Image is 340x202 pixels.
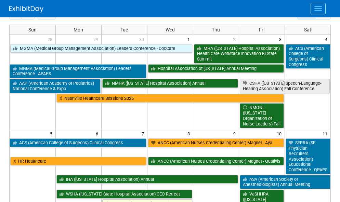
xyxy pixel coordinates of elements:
a: ACS (American College of Surgeons) Clinical Congress [10,138,146,147]
a: WSHA ([US_STATE] State Hospital Association) CEO Retreat [56,190,192,199]
img: ExhibitDay [9,6,43,13]
span: 7 [141,129,147,138]
span: 9 [233,129,239,138]
span: 5 [49,129,55,138]
span: Sat [304,27,311,32]
a: CSHA ([US_STATE] Speech-Language-Hearing Association) Fall Conference [240,79,330,93]
span: 6 [95,129,101,138]
span: Thu [212,27,220,32]
a: ANCC (American Nurses Credentialing Center) Magnet - Aya [148,138,284,147]
a: HR Healthcare [10,157,146,166]
a: NMONL ([US_STATE] Organization of Nurse Leaders) Fall [240,103,284,128]
a: ANCC (American Nurses Credentialing Center) Magnet - Qualivis [148,157,284,166]
button: Menu [311,3,326,14]
a: SEPRA (SE Physician Recruiters Association) Educational Conference - QPAPS [286,138,331,174]
a: MGMA (Medical Group Management Association) Leaders Conference - DocCafe [10,44,192,53]
a: MGMA (Medical Group Management Association) Leaders Conference - APAPS [10,64,146,78]
span: Wed [166,27,175,32]
span: Mon [74,27,83,32]
span: 30 [139,35,147,43]
span: Fri [259,27,264,32]
span: 10 [276,129,285,138]
span: 28 [47,35,55,43]
a: MHA ([US_STATE] Hospital Association) Health Care Workforce Innovation Bi-State Summit [194,44,284,64]
a: Nashville Healthcare Sessions 2025 [56,94,284,103]
span: 29 [93,35,101,43]
a: NMHA ([US_STATE] Hospital Association) Annual [102,79,238,88]
a: IHA ([US_STATE] Hospital Association) Annual [56,175,238,184]
a: ACS (American College of Surgeons) Clinical Congress [286,44,331,69]
a: ASA (American Society of Anesthesiologists) Annual Meeting [240,175,331,189]
span: 1 [187,35,193,43]
a: AAP (American Academy of Pediatrics) National Conference & Expo [10,79,101,93]
h2: [DATE] [167,11,186,18]
a: Hospital Association of [US_STATE] Annual Meeting [148,64,284,73]
span: Sun [28,27,37,32]
span: 11 [322,129,330,138]
span: Tue [120,27,128,32]
span: 2 [233,35,239,43]
span: 4 [324,35,330,43]
span: 3 [278,35,285,43]
span: 8 [187,129,193,138]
